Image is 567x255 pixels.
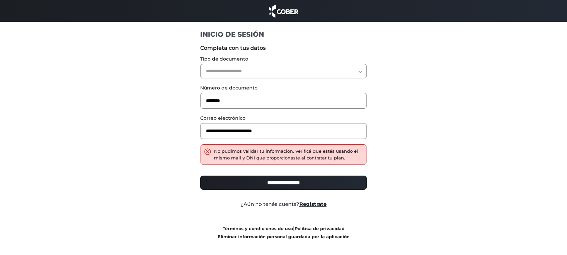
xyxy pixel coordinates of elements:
div: | [195,224,372,241]
img: cober_marca.png [267,3,300,19]
label: Completa con tus datos [200,44,367,52]
h1: INICIO DE SESIÓN [200,30,367,39]
label: Correo electrónico [200,115,367,122]
a: Eliminar información personal guardada por la aplicación [218,234,350,239]
a: Política de privacidad [295,226,345,231]
label: Número de documento [200,84,367,92]
label: Tipo de documento [200,56,367,63]
div: No pudimos validar tu información. Verificá que estés usando el mismo mail y DNI que proporcionas... [214,148,363,161]
a: Términos y condiciones de uso [223,226,293,231]
div: ¿Aún no tenés cuenta? [195,201,372,208]
a: Registrate [299,201,326,207]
